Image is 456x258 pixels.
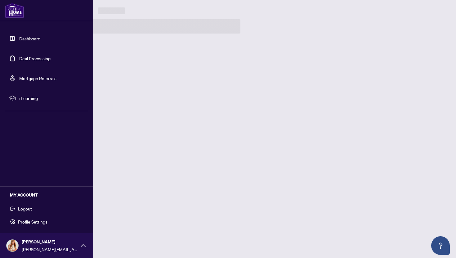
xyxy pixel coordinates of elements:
button: Open asap [431,236,450,255]
span: rLearning [19,95,84,102]
a: Deal Processing [19,56,51,61]
span: Profile Settings [18,217,47,227]
a: Dashboard [19,36,40,41]
span: [PERSON_NAME][EMAIL_ADDRESS][DOMAIN_NAME] [22,246,78,253]
span: Logout [18,204,32,214]
img: Profile Icon [7,240,18,251]
a: Mortgage Referrals [19,75,56,81]
button: Profile Settings [5,216,88,227]
button: Logout [5,203,88,214]
img: logo [5,3,24,18]
span: [PERSON_NAME] [22,238,78,245]
h5: MY ACCOUNT [10,192,88,198]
